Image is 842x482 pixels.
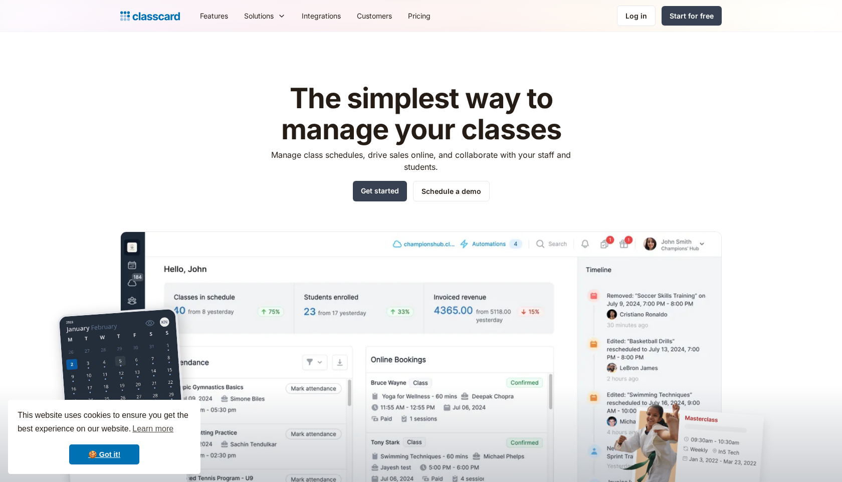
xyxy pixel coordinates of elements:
span: This website uses cookies to ensure you get the best experience on our website. [18,409,191,436]
a: Schedule a demo [413,181,490,201]
div: Solutions [236,5,294,27]
a: Integrations [294,5,349,27]
a: Get started [353,181,407,201]
a: dismiss cookie message [69,444,139,464]
a: Pricing [400,5,439,27]
div: Solutions [244,11,274,21]
h1: The simplest way to manage your classes [262,83,580,145]
div: Start for free [670,11,714,21]
a: Customers [349,5,400,27]
a: Start for free [662,6,722,26]
a: learn more about cookies [131,421,175,436]
p: Manage class schedules, drive sales online, and collaborate with your staff and students. [262,149,580,173]
a: Log in [617,6,656,26]
div: cookieconsent [8,400,200,474]
a: Features [192,5,236,27]
a: home [120,9,180,23]
div: Log in [625,11,647,21]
